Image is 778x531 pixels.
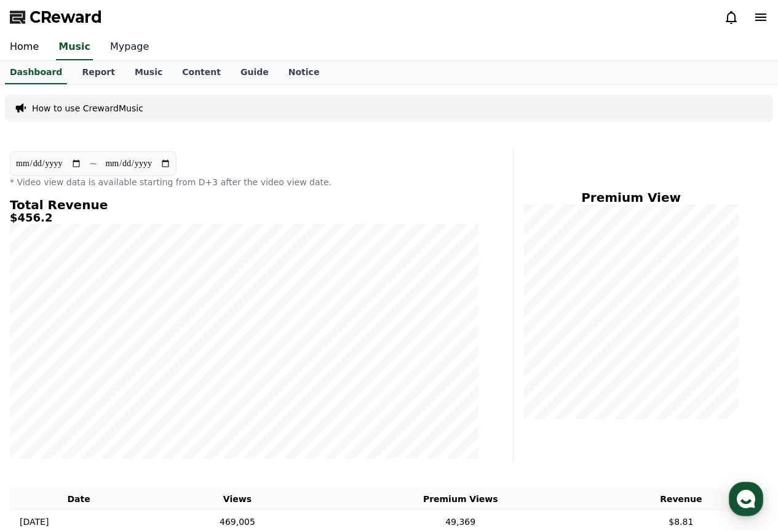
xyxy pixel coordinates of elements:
[32,102,143,114] a: How to use CrewardMusic
[231,61,279,84] a: Guide
[10,212,478,224] h5: $456.2
[56,34,93,60] a: Music
[100,34,159,60] a: Mypage
[4,390,81,421] a: Home
[72,61,125,84] a: Report
[81,390,159,421] a: Messages
[5,61,67,84] a: Dashboard
[148,488,327,511] th: Views
[159,390,236,421] a: Settings
[31,409,53,418] span: Home
[182,409,212,418] span: Settings
[10,176,478,188] p: * Video view data is available starting from D+3 after the video view date.
[10,488,148,511] th: Date
[30,7,102,27] span: CReward
[20,516,49,529] p: [DATE]
[102,409,138,419] span: Messages
[594,488,768,511] th: Revenue
[523,191,739,204] h4: Premium View
[89,156,97,171] p: ~
[172,61,231,84] a: Content
[10,7,102,27] a: CReward
[10,198,478,212] h4: Total Revenue
[327,488,594,511] th: Premium Views
[279,61,330,84] a: Notice
[125,61,172,84] a: Music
